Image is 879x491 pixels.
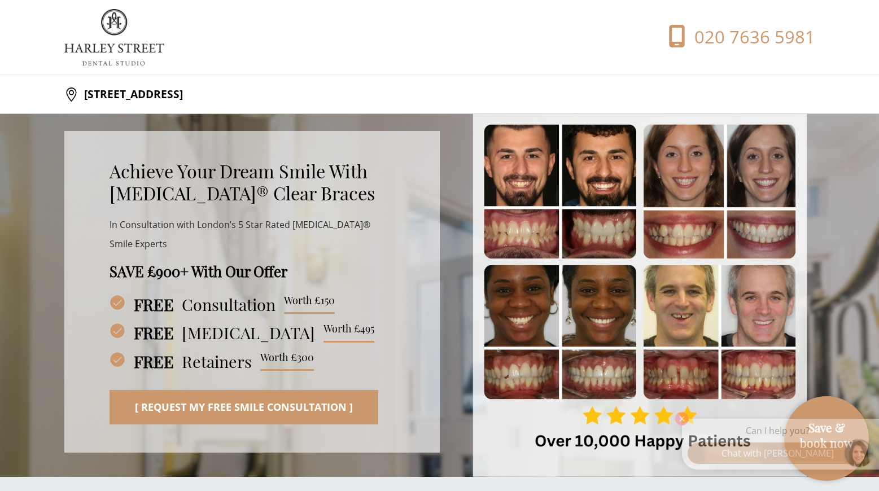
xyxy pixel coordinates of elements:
[110,160,395,204] h2: Achieve Your Dream Smile With [MEDICAL_DATA]® Clear Braces
[110,216,395,253] p: In Consultation with London’s 5 Star Rated [MEDICAL_DATA]® Smile Experts
[134,295,275,314] span: Consultation
[78,83,183,106] p: [STREET_ADDRESS]
[284,295,335,314] span: Worth £150
[64,9,164,65] img: logo.png
[635,25,815,50] a: 020 7636 5981
[323,323,374,343] span: Worth £495
[134,350,174,372] strong: FREE
[134,322,174,343] strong: FREE
[260,352,314,371] span: Worth £300
[110,262,395,280] h4: SAVE £900+ With Our Offer
[134,293,174,315] strong: FREE
[134,352,252,371] span: Retainers
[110,390,378,424] a: [ Request My Free Smile Consultation ]
[134,323,315,343] span: [MEDICAL_DATA]
[790,420,863,469] a: Save & book now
